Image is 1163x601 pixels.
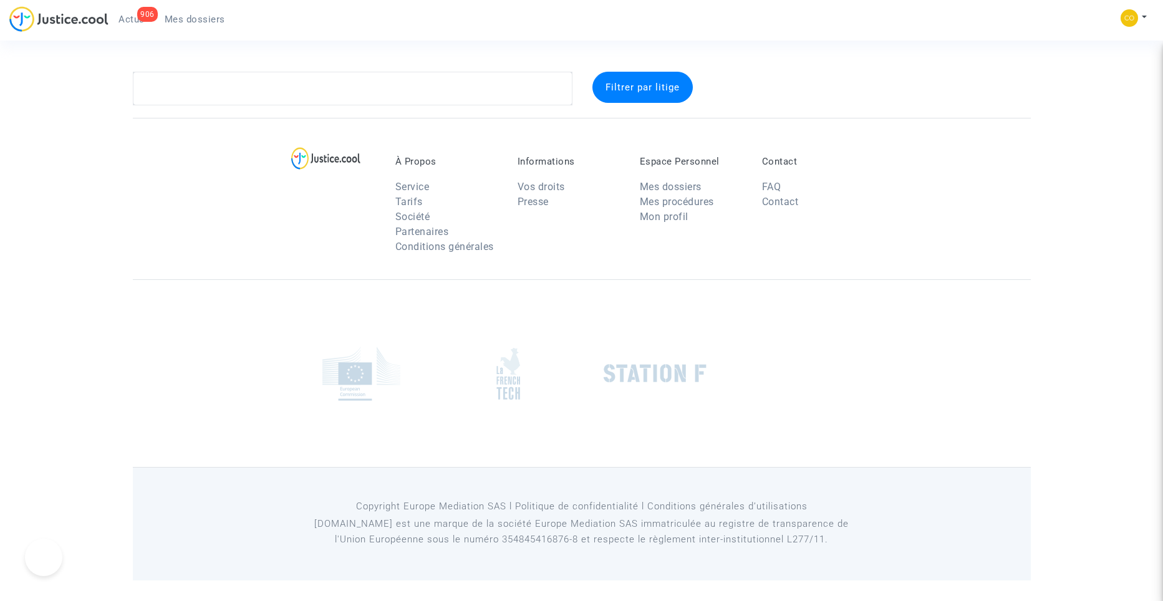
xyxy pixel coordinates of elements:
p: À Propos [395,156,499,167]
a: Conditions générales [395,241,494,252]
img: jc-logo.svg [9,6,109,32]
a: Société [395,211,430,223]
a: Mes procédures [640,196,714,208]
a: FAQ [762,181,781,193]
span: Mes dossiers [165,14,225,25]
a: Presse [518,196,549,208]
span: Filtrer par litige [606,82,680,93]
img: 5a13cfc393247f09c958b2f13390bacc [1121,9,1138,27]
iframe: Help Scout Beacon - Open [25,539,62,576]
a: Mon profil [640,211,688,223]
p: Informations [518,156,621,167]
a: Mes dossiers [640,181,702,193]
a: Mes dossiers [155,10,235,29]
img: logo-lg.svg [291,147,360,170]
a: Service [395,181,430,193]
div: 906 [137,7,158,22]
a: 906Actus [109,10,155,29]
p: Copyright Europe Mediation SAS l Politique de confidentialité l Conditions générales d’utilisa... [297,499,866,514]
p: Contact [762,156,866,167]
a: Tarifs [395,196,423,208]
span: Actus [118,14,145,25]
a: Partenaires [395,226,449,238]
p: [DOMAIN_NAME] est une marque de la société Europe Mediation SAS immatriculée au registre de tr... [297,516,866,547]
a: Contact [762,196,799,208]
img: europe_commision.png [322,347,400,401]
img: stationf.png [604,364,707,383]
a: Vos droits [518,181,565,193]
p: Espace Personnel [640,156,743,167]
img: french_tech.png [496,347,520,400]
